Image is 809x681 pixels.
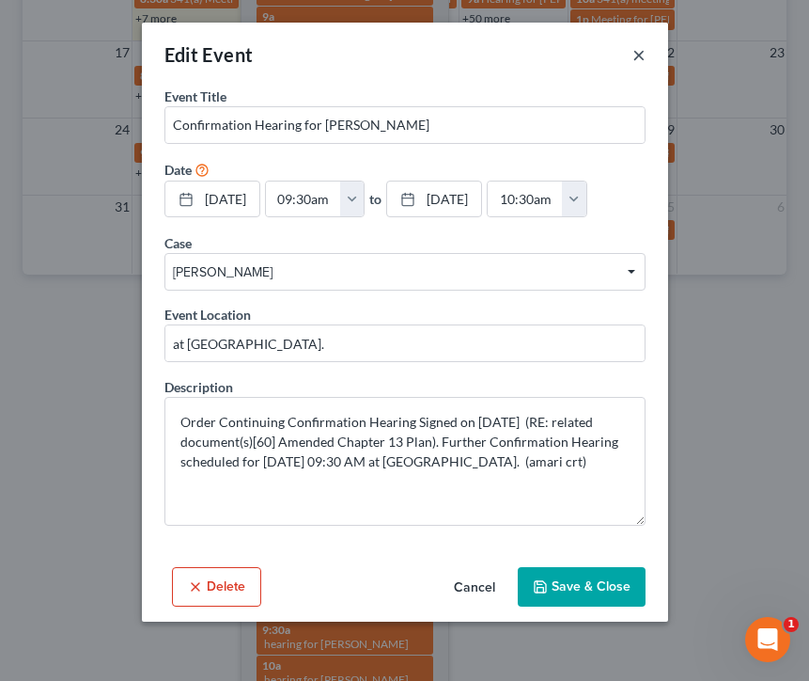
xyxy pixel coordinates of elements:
a: [DATE] [387,182,481,217]
span: Event Title [164,88,226,104]
a: [DATE] [165,182,259,217]
label: Event Location [164,305,251,325]
button: Cancel [439,569,510,607]
input: Enter event name... [165,107,645,143]
span: [PERSON_NAME] [173,262,636,282]
label: Description [164,377,233,397]
span: 1 [784,617,799,632]
input: -- : -- [488,182,563,217]
iframe: Intercom live chat [745,617,790,662]
input: -- : -- [266,182,341,217]
input: Enter location... [165,325,645,361]
label: to [369,189,381,209]
button: Delete [172,567,261,607]
button: Save & Close [518,567,646,607]
span: Edit Event [164,43,254,66]
label: Date [164,160,192,180]
button: × [632,43,646,66]
span: Select box activate [164,253,646,291]
label: Case [164,233,192,253]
